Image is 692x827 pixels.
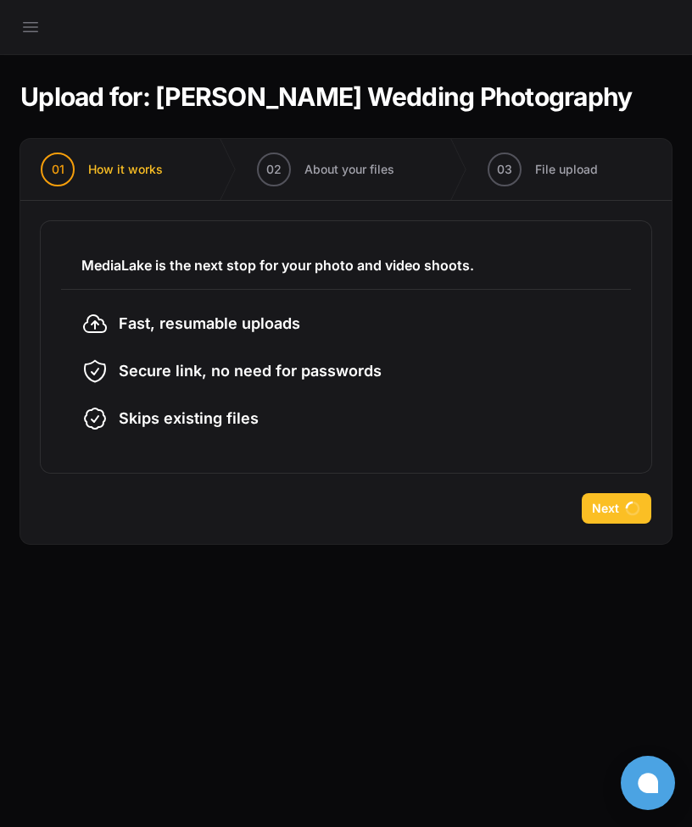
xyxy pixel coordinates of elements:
button: 01 How it works [20,139,183,200]
h1: Upload for: [PERSON_NAME] Wedding Photography [20,81,632,112]
span: How it works [88,161,163,178]
span: 02 [266,161,282,178]
span: Secure link, no need for passwords [119,359,382,383]
button: Open chat window [621,756,675,810]
button: 03 File upload [467,139,618,200]
span: Skips existing files [119,407,259,430]
span: 03 [497,161,512,178]
span: About your files [304,161,394,178]
h3: MediaLake is the next stop for your photo and video shoots. [81,255,611,275]
span: Next [592,500,619,517]
span: File upload [535,161,598,178]
button: 02 About your files [237,139,415,200]
button: Next [582,493,651,524]
span: Fast, resumable uploads [119,312,300,336]
span: 01 [52,161,64,178]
